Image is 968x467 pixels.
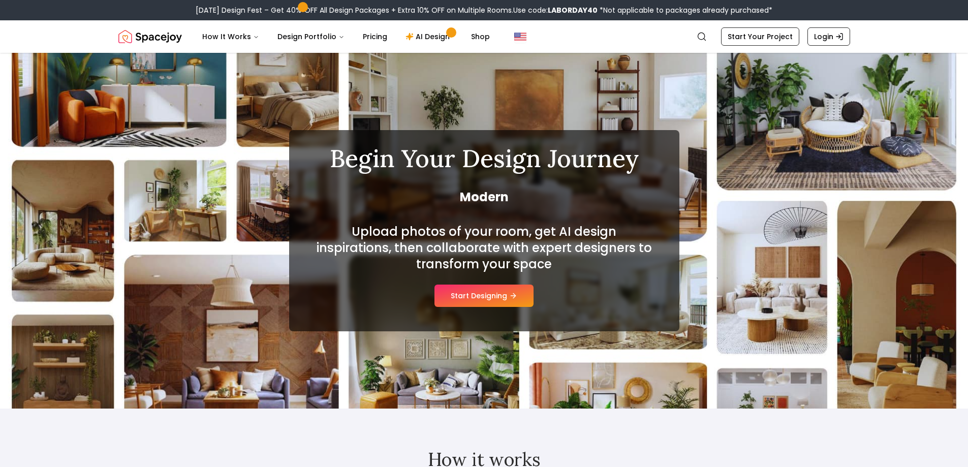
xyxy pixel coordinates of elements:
img: Spacejoy Logo [118,26,182,47]
a: Start Your Project [721,27,799,46]
a: AI Design [397,26,461,47]
button: Design Portfolio [269,26,353,47]
a: Pricing [355,26,395,47]
b: LABORDAY40 [548,5,598,15]
img: United States [514,30,526,43]
nav: Main [194,26,498,47]
nav: Global [118,20,850,53]
span: Modern [314,189,655,205]
a: Login [807,27,850,46]
button: Start Designing [434,285,534,307]
h1: Begin Your Design Journey [314,146,655,171]
h2: Upload photos of your room, get AI design inspirations, then collaborate with expert designers to... [314,224,655,272]
span: Use code: [513,5,598,15]
a: Shop [463,26,498,47]
span: *Not applicable to packages already purchased* [598,5,772,15]
a: Spacejoy [118,26,182,47]
button: How It Works [194,26,267,47]
div: [DATE] Design Fest – Get 40% OFF All Design Packages + Extra 10% OFF on Multiple Rooms. [196,5,772,15]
